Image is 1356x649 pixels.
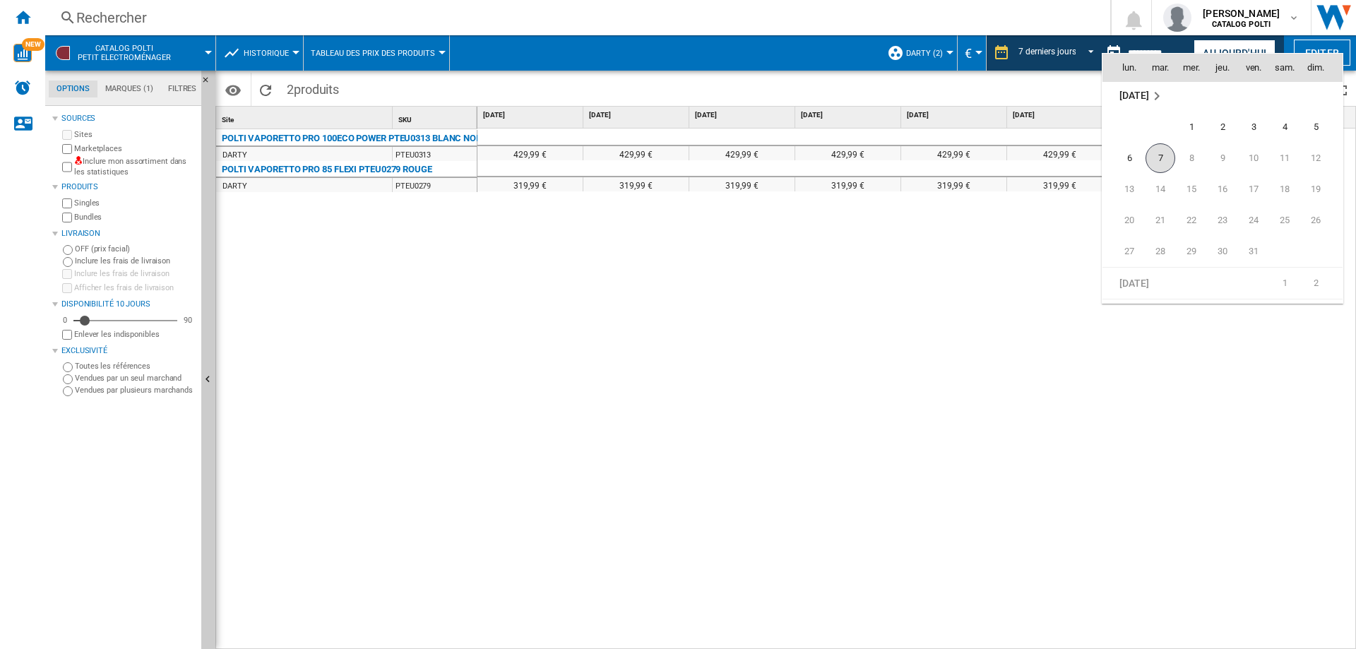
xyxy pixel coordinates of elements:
[1207,174,1238,205] td: Thursday October 16 2025
[1102,112,1343,143] tr: Week 1
[1176,236,1207,268] td: Wednesday October 29 2025
[1207,143,1238,174] td: Thursday October 9 2025
[1102,143,1343,174] tr: Week 2
[1300,112,1343,143] td: Sunday October 5 2025
[1269,112,1300,143] td: Saturday October 4 2025
[1176,112,1207,143] td: Wednesday October 1 2025
[1102,236,1145,268] td: Monday October 27 2025
[1102,54,1145,82] th: lun.
[1207,54,1238,82] th: jeu.
[1300,205,1343,236] td: Sunday October 26 2025
[1176,54,1207,82] th: mer.
[1102,54,1343,303] md-calendar: Calendar
[1269,268,1300,299] td: Saturday November 1 2025
[1269,54,1300,82] th: sam.
[1145,54,1176,82] th: mar.
[1300,174,1343,205] td: Sunday October 19 2025
[1238,54,1269,82] th: ven.
[1302,113,1330,141] span: 5
[1238,143,1269,174] td: Friday October 10 2025
[1207,236,1238,268] td: Thursday October 30 2025
[1102,143,1145,174] td: Monday October 6 2025
[1238,236,1269,268] td: Friday October 31 2025
[1269,174,1300,205] td: Saturday October 18 2025
[1300,268,1343,299] td: Sunday November 2 2025
[1300,54,1343,82] th: dim.
[1102,268,1343,299] tr: Week 1
[1145,143,1176,174] td: Tuesday October 7 2025
[1102,236,1343,268] tr: Week 5
[1102,81,1343,112] td: October 2025
[1207,205,1238,236] td: Thursday October 23 2025
[1102,174,1145,205] td: Monday October 13 2025
[1176,174,1207,205] td: Wednesday October 15 2025
[1102,205,1343,236] tr: Week 4
[1269,205,1300,236] td: Saturday October 25 2025
[1145,174,1176,205] td: Tuesday October 14 2025
[1102,174,1343,205] tr: Week 3
[1238,205,1269,236] td: Friday October 24 2025
[1238,112,1269,143] td: Friday October 3 2025
[1271,113,1299,141] span: 4
[1176,205,1207,236] td: Wednesday October 22 2025
[1115,144,1143,172] span: 6
[1207,112,1238,143] td: Thursday October 2 2025
[1239,113,1268,141] span: 3
[1176,143,1207,174] td: Wednesday October 8 2025
[1119,278,1148,289] span: [DATE]
[1119,90,1148,101] span: [DATE]
[1102,205,1145,236] td: Monday October 20 2025
[1238,174,1269,205] td: Friday October 17 2025
[1208,113,1237,141] span: 2
[1145,236,1176,268] td: Tuesday October 28 2025
[1102,81,1343,112] tr: Week undefined
[1269,143,1300,174] td: Saturday October 11 2025
[1177,113,1206,141] span: 1
[1145,205,1176,236] td: Tuesday October 21 2025
[1146,143,1175,173] span: 7
[1300,143,1343,174] td: Sunday October 12 2025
